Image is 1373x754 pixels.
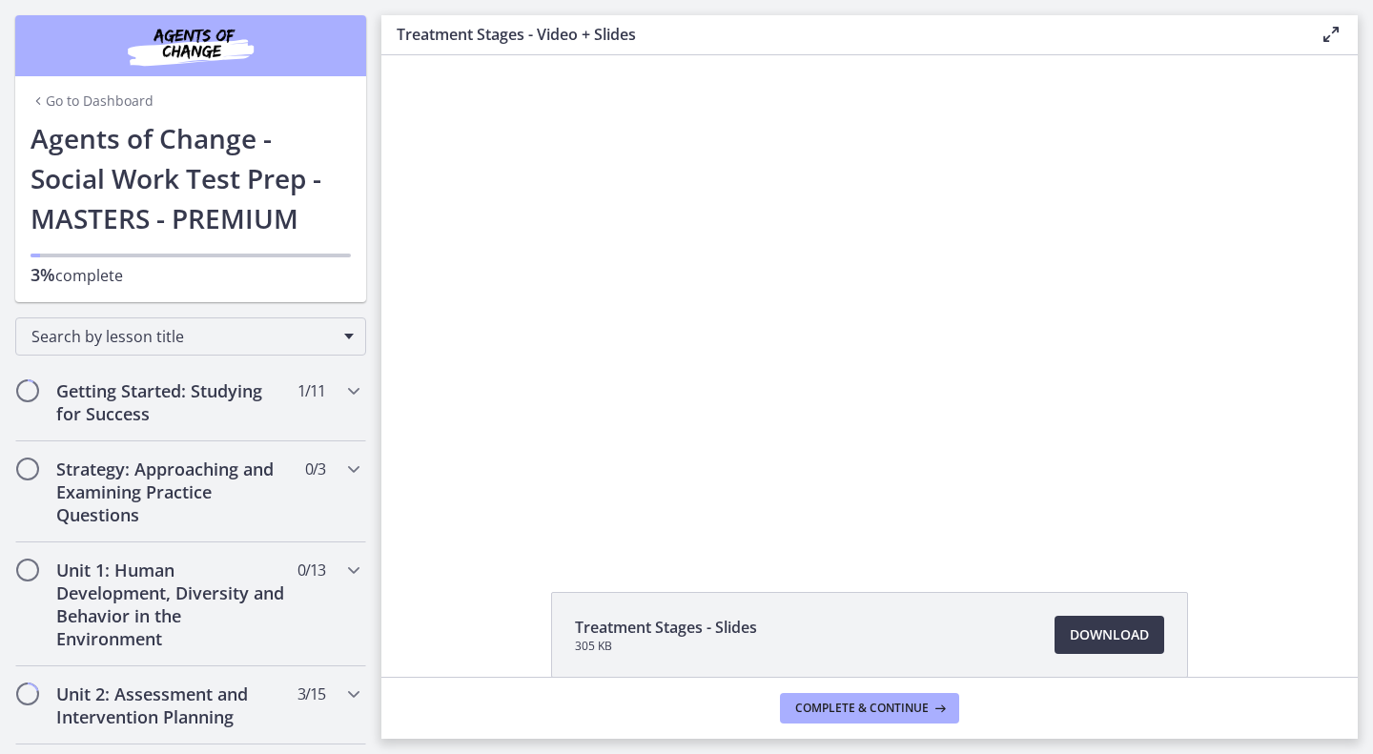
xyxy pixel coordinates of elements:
button: Complete & continue [780,693,959,723]
div: Search by lesson title [15,317,366,356]
a: Go to Dashboard [31,92,154,111]
img: Agents of Change [76,23,305,69]
h2: Strategy: Approaching and Examining Practice Questions [56,458,289,526]
h2: Getting Started: Studying for Success [56,379,289,425]
span: 3% [31,263,55,286]
span: Download [1070,623,1149,646]
p: complete [31,263,351,287]
a: Download [1055,616,1164,654]
h3: Treatment Stages - Video + Slides [397,23,1289,46]
iframe: Video Lesson [381,55,1358,548]
span: 3 / 15 [297,683,325,705]
span: Treatment Stages - Slides [575,616,757,639]
h2: Unit 1: Human Development, Diversity and Behavior in the Environment [56,559,289,650]
span: 305 KB [575,639,757,654]
span: 0 / 3 [305,458,325,480]
span: Search by lesson title [31,326,335,347]
span: 1 / 11 [297,379,325,402]
span: 0 / 13 [297,559,325,581]
span: Complete & continue [795,701,929,716]
h1: Agents of Change - Social Work Test Prep - MASTERS - PREMIUM [31,118,351,238]
h2: Unit 2: Assessment and Intervention Planning [56,683,289,728]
